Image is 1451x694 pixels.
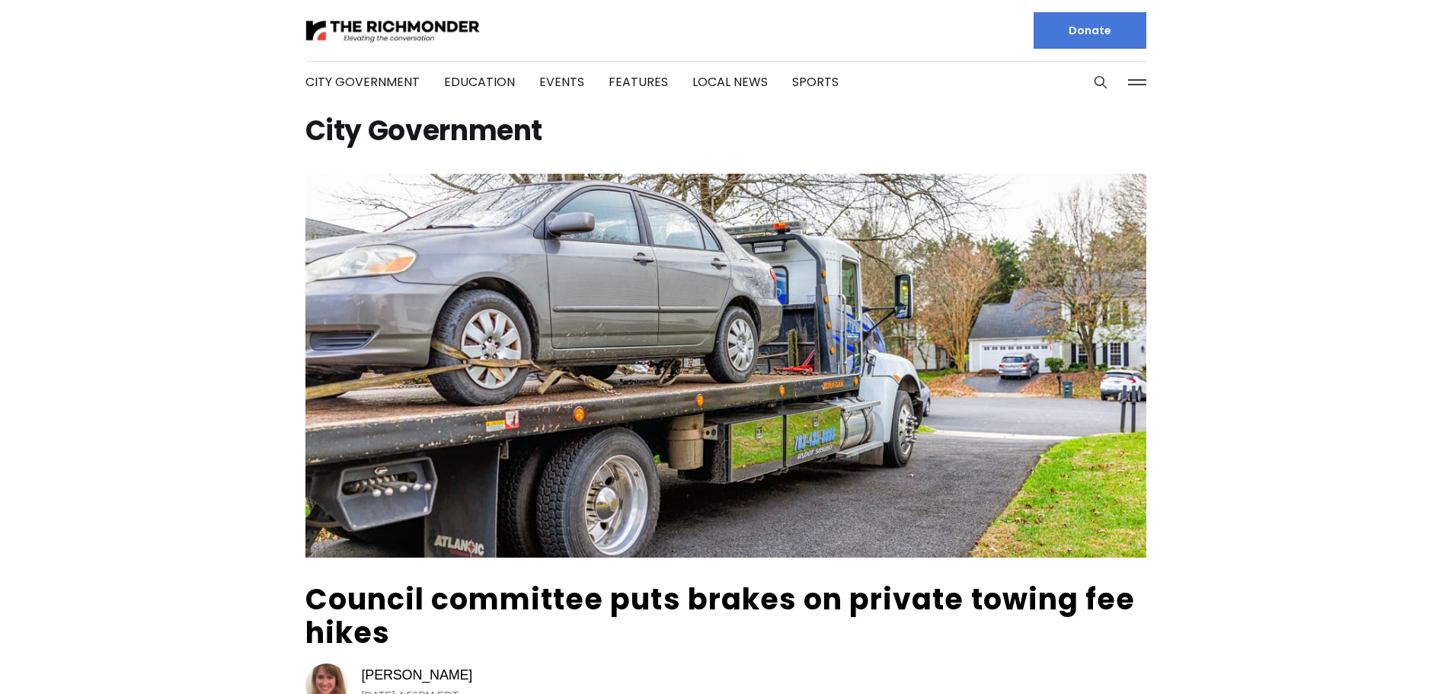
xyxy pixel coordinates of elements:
a: [PERSON_NAME] [362,666,475,684]
a: Sports [792,73,839,91]
h1: City Government [305,119,1146,143]
iframe: portal-trigger [1070,619,1451,694]
a: Events [539,73,584,91]
a: Features [609,73,668,91]
img: The Richmonder [305,18,481,44]
a: Local News [692,73,768,91]
a: Council committee puts brakes on private towing fee hikes [305,579,1136,653]
a: Education [444,73,515,91]
button: Search this site [1089,71,1112,94]
a: Donate [1034,12,1146,49]
a: City Government [305,73,420,91]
